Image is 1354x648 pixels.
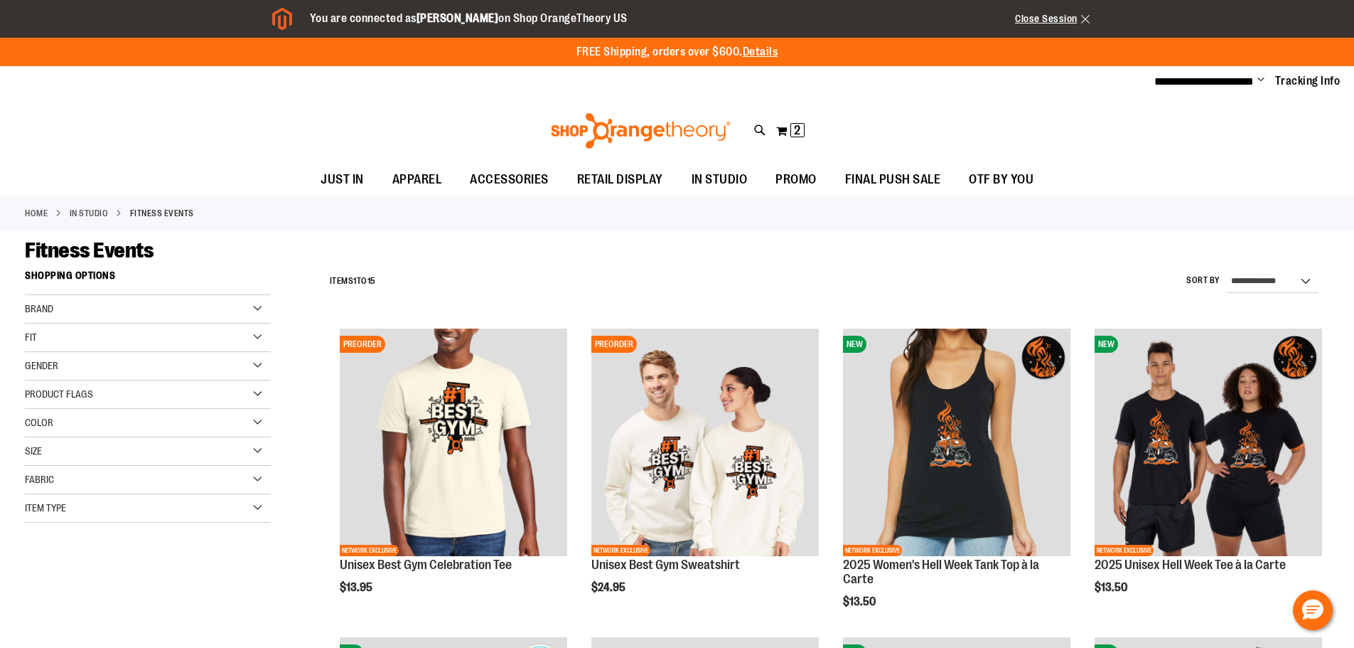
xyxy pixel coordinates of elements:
a: Unisex Best Gym Sweatshirt [591,558,740,572]
span: PREORDER [591,336,637,353]
span: $13.95 [340,581,375,594]
span: $13.50 [1095,581,1129,594]
span: APPAREL [392,164,442,196]
span: RETAIL DISPLAY [577,164,663,196]
a: PROMO [761,164,831,196]
span: NEW [1095,336,1118,353]
a: ACCESSORIES [456,164,563,196]
span: Fit [25,331,37,343]
a: 2025 Unisex Hell Week Tee à la CarteNEWNETWORK EXCLUSIVE [1095,329,1322,558]
a: 2025 Women's Hell Week Tank Top à la CarteNEWNETWORK EXCLUSIVE [843,329,1070,558]
span: NEW [843,336,866,353]
span: Item Type [25,502,66,514]
a: Tracking Info [1275,73,1340,89]
span: Color [25,417,53,428]
span: NETWORK EXCLUSIVE [1095,545,1154,556]
a: Unisex Best Gym SweatshirtPREORDERNETWORK EXCLUSIVE [591,329,819,558]
img: OTF Unisex Best Gym Tee [340,329,567,556]
strong: [PERSON_NAME] [417,12,499,25]
a: 2025 Unisex Hell Week Tee à la Carte [1095,558,1286,572]
span: Product Flags [25,388,93,400]
span: You are connected as on Shop OrangeTheory US [310,12,628,25]
img: Unisex Best Gym Sweatshirt [591,329,819,556]
a: Unisex Best Gym Celebration Tee [340,558,512,572]
div: product [333,322,574,630]
span: 2 [794,123,800,137]
a: OTF Unisex Best Gym TeePREORDERNETWORK EXCLUSIVE [340,329,567,558]
div: product [584,322,826,630]
span: NETWORK EXCLUSIVE [340,545,399,556]
button: Account menu [1257,74,1264,88]
span: OTF BY YOU [969,164,1033,196]
strong: Shopping Options [25,263,271,295]
span: 15 [367,276,376,286]
span: 1 [353,276,357,286]
a: IN STUDIO [677,164,762,196]
div: product [1087,322,1329,630]
a: Close Session [1015,13,1090,24]
span: $24.95 [591,581,628,594]
span: Fabric [25,474,54,485]
img: 2025 Unisex Hell Week Tee à la Carte [1095,329,1322,556]
span: FINAL PUSH SALE [845,164,941,196]
span: $13.50 [843,595,878,608]
strong: Fitness Events [130,207,194,220]
a: JUST IN [306,164,378,196]
a: Home [25,207,48,220]
a: OTF BY YOU [955,164,1048,196]
span: NETWORK EXCLUSIVE [843,545,902,556]
img: 2025 Women's Hell Week Tank Top à la Carte [843,329,1070,556]
div: product [836,322,1078,644]
a: 2025 Women's Hell Week Tank Top à la Carte [843,558,1039,586]
img: Magento [272,7,292,31]
span: PROMO [775,164,817,196]
a: Details [743,46,778,58]
p: FREE Shipping, orders over $600. [576,44,778,60]
a: APPAREL [378,164,456,196]
span: NETWORK EXCLUSIVE [591,545,650,556]
span: JUST IN [321,164,364,196]
span: IN STUDIO [692,164,748,196]
span: ACCESSORIES [470,164,549,196]
span: Size [25,445,42,457]
span: Brand [25,303,53,314]
a: IN STUDIO [70,207,109,220]
label: Sort By [1186,275,1220,287]
a: RETAIL DISPLAY [563,164,677,196]
span: Gender [25,360,58,371]
img: Shop Orangetheory [549,113,733,149]
h2: Items to [330,270,376,292]
a: FINAL PUSH SALE [831,164,955,196]
span: PREORDER [340,336,385,353]
span: Fitness Events [25,238,154,262]
button: Hello, have a question? Let’s chat. [1293,590,1333,630]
